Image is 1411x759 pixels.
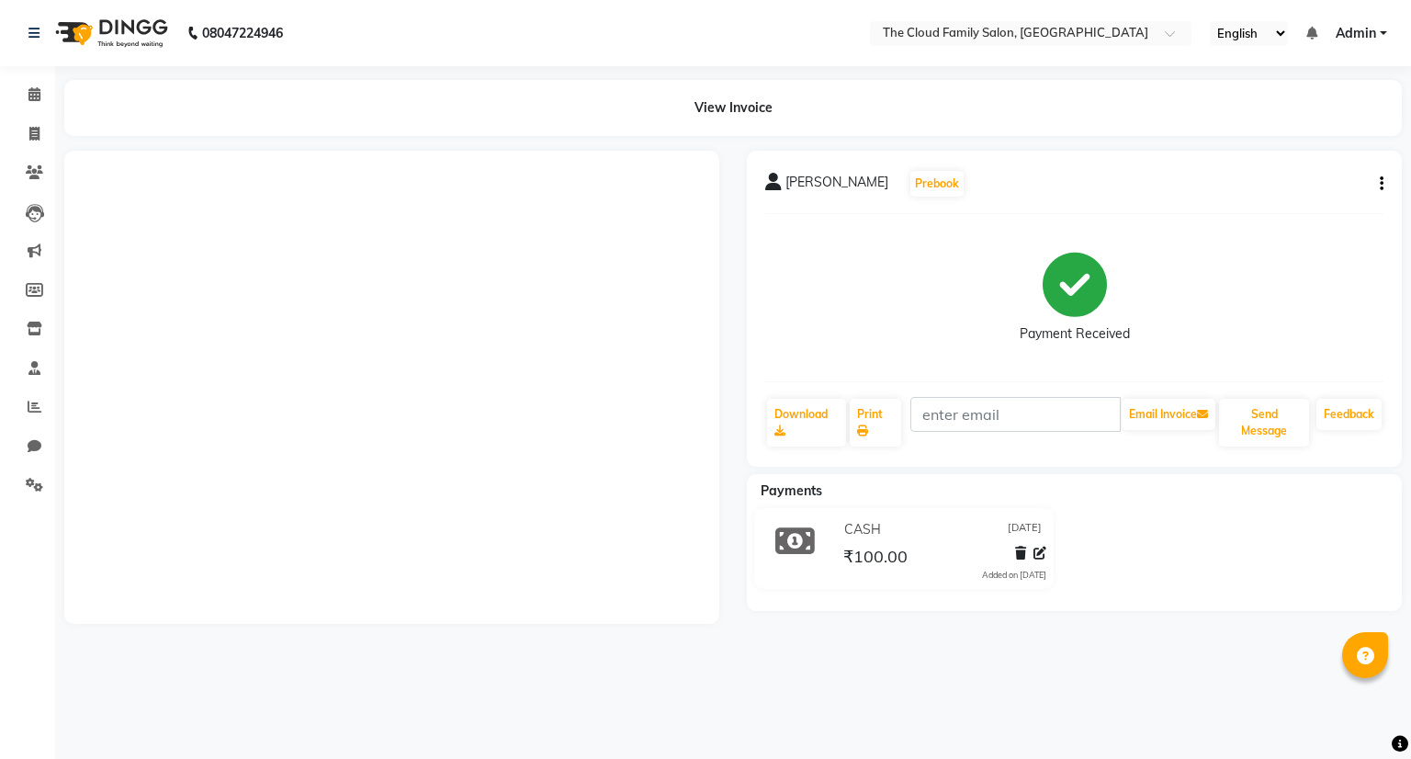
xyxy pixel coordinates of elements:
span: [DATE] [1008,520,1042,539]
div: Added on [DATE] [982,569,1046,582]
a: Download [767,399,846,447]
input: enter email [910,397,1121,432]
button: Send Message [1219,399,1309,447]
a: Print [850,399,901,447]
span: [PERSON_NAME] [785,173,888,198]
b: 08047224946 [202,7,283,59]
button: Prebook [910,171,964,197]
div: View Invoice [64,80,1402,136]
span: CASH [844,520,881,539]
span: Admin [1336,24,1376,43]
img: logo [47,7,173,59]
span: ₹100.00 [843,546,908,572]
a: Feedback [1316,399,1382,430]
span: Payments [761,482,822,499]
iframe: chat widget [1334,685,1393,741]
div: Payment Received [1020,324,1130,344]
button: Email Invoice [1122,399,1215,430]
